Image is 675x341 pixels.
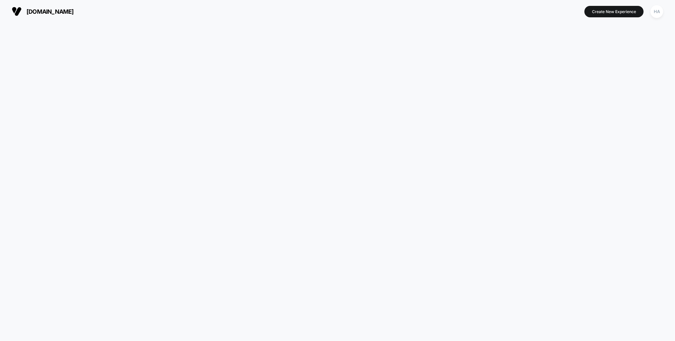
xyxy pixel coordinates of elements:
img: Visually logo [12,7,22,16]
div: HA [650,5,663,18]
button: Create New Experience [584,6,644,17]
span: [DOMAIN_NAME] [26,8,74,15]
button: [DOMAIN_NAME] [10,6,76,17]
button: HA [649,5,665,18]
